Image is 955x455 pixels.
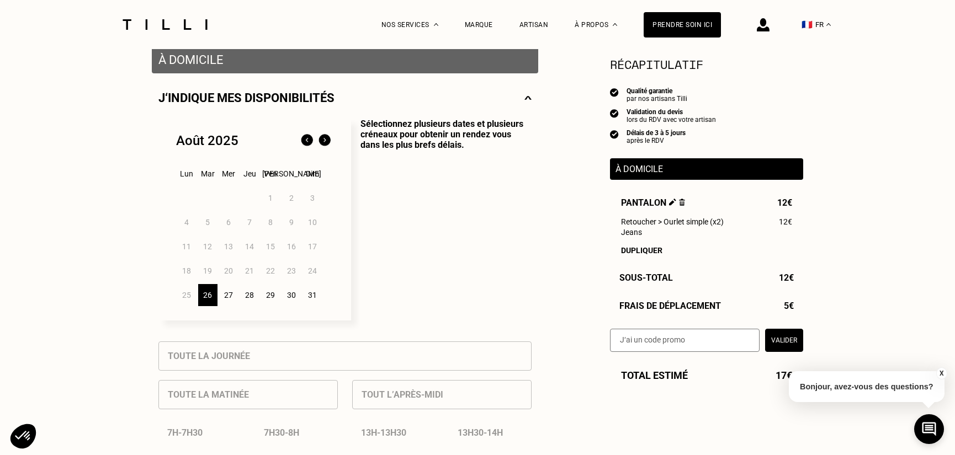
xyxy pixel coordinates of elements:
div: 29 [261,284,280,306]
span: Pantalon [621,197,685,208]
a: Artisan [519,21,549,29]
span: Jeans [621,228,642,237]
a: Prendre soin ici [644,12,721,38]
div: Total estimé [610,370,803,381]
img: Mois suivant [316,132,333,149]
input: J‘ai un code promo [610,329,760,352]
div: 30 [282,284,301,306]
div: par nos artisans Tilli [627,95,687,103]
p: J‘indique mes disponibilités [158,91,335,105]
div: 31 [303,284,322,306]
button: Valider [765,329,803,352]
img: Menu déroulant [434,23,438,26]
img: Menu déroulant à propos [613,23,617,26]
img: svg+xml;base64,PHN2ZyBmaWxsPSJub25lIiBoZWlnaHQ9IjE0IiB2aWV3Qm94PSIwIDAgMjggMTQiIHdpZHRoPSIyOCIgeG... [524,91,532,105]
span: 12€ [779,272,794,283]
span: 12€ [777,197,792,208]
span: 5€ [784,301,794,311]
button: X [936,367,947,379]
a: Marque [465,21,493,29]
img: menu déroulant [826,23,831,26]
img: Mois précédent [298,132,316,149]
div: Qualité garantie [627,87,687,95]
div: 27 [219,284,238,306]
div: 26 [198,284,217,306]
img: icône connexion [757,18,770,31]
span: 17€ [776,370,792,381]
p: À domicile [158,53,532,67]
div: Août 2025 [176,133,238,148]
div: Dupliquer [621,246,792,255]
p: Bonjour, avez-vous des questions? [789,371,945,402]
section: Récapitulatif [610,55,803,73]
img: icon list info [610,108,619,118]
div: Validation du devis [627,108,716,116]
img: icon list info [610,87,619,97]
div: Sous-Total [610,272,803,283]
p: Sélectionnez plusieurs dates et plusieurs créneaux pour obtenir un rendez vous dans les plus bref... [351,119,532,320]
p: À domicile [616,164,798,174]
div: après le RDV [627,137,686,144]
div: Frais de déplacement [610,301,803,311]
span: Retoucher > Ourlet simple (x2) [621,217,724,226]
img: Supprimer [679,199,685,206]
img: Éditer [669,199,676,206]
span: 🇫🇷 [802,19,813,30]
div: lors du RDV avec votre artisan [627,116,716,124]
span: 12€ [779,217,792,226]
img: Logo du service de couturière Tilli [119,19,211,30]
div: 28 [240,284,259,306]
img: icon list info [610,129,619,139]
div: Délais de 3 à 5 jours [627,129,686,137]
